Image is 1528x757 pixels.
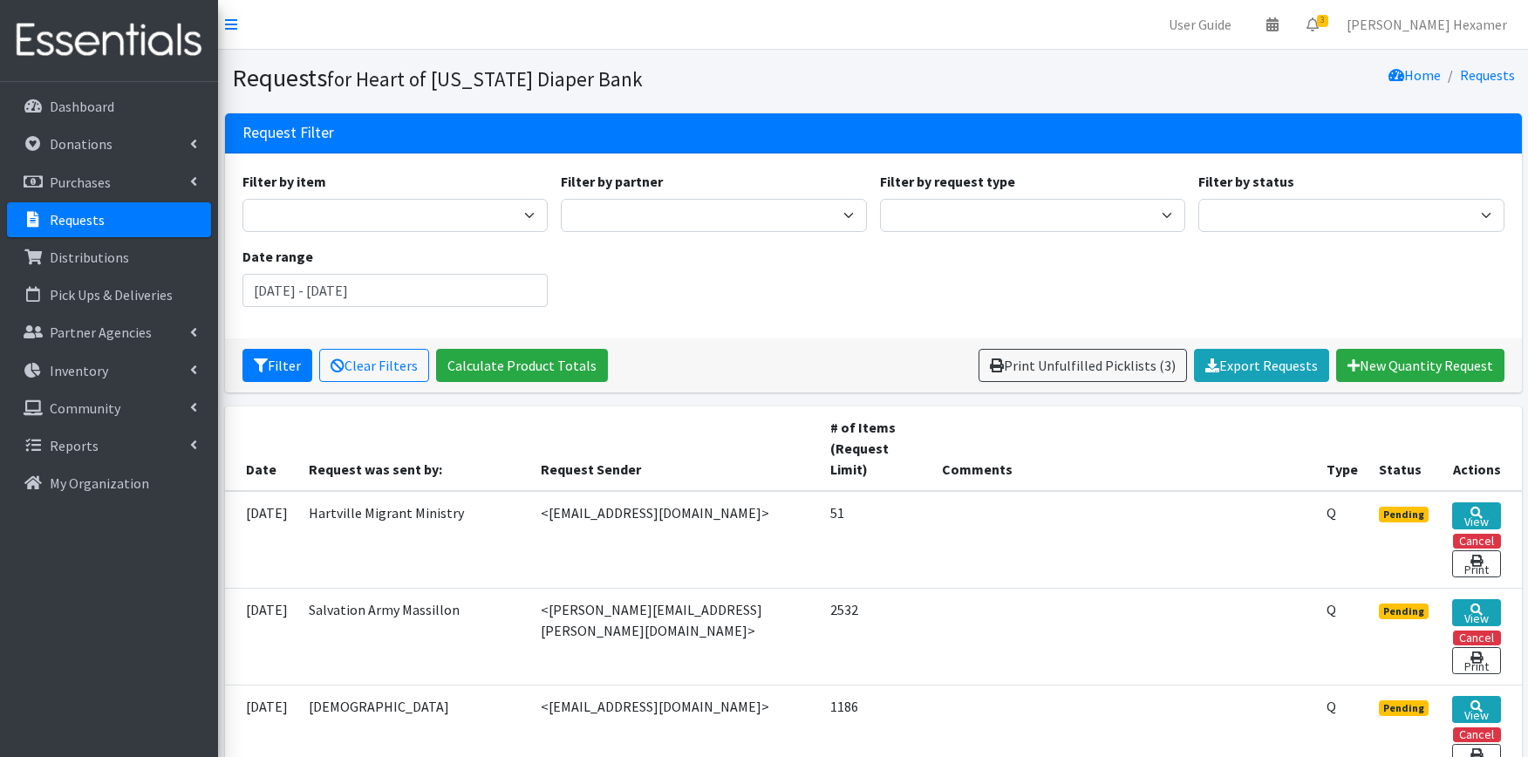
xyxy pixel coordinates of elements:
a: 3 [1293,7,1333,42]
th: Request Sender [530,406,821,491]
a: Requests [7,202,211,237]
a: Requests [1460,66,1515,84]
input: January 1, 2011 - December 31, 2011 [242,274,549,307]
p: Community [50,399,120,417]
p: Donations [50,135,113,153]
h1: Requests [232,63,867,93]
td: [DATE] [225,588,298,685]
th: Request was sent by: [298,406,530,491]
p: Requests [50,211,105,228]
a: Calculate Product Totals [436,349,608,382]
th: Comments [931,406,1316,491]
a: View [1452,599,1501,626]
td: <[EMAIL_ADDRESS][DOMAIN_NAME]> [530,491,821,589]
h3: Request Filter [242,124,334,142]
abbr: Quantity [1327,698,1336,715]
p: Reports [50,437,99,454]
a: Print [1452,647,1501,674]
td: 2532 [820,588,931,685]
a: Community [7,391,211,426]
abbr: Quantity [1327,504,1336,522]
p: Partner Agencies [50,324,152,341]
button: Cancel [1453,727,1501,742]
p: Pick Ups & Deliveries [50,286,173,303]
p: Inventory [50,362,108,379]
td: [DATE] [225,491,298,589]
td: Hartville Migrant Ministry [298,491,530,589]
span: Pending [1379,507,1429,522]
td: 51 [820,491,931,589]
label: Filter by status [1198,171,1294,192]
img: HumanEssentials [7,11,211,70]
a: Inventory [7,353,211,388]
span: Pending [1379,700,1429,716]
span: 3 [1317,15,1328,27]
th: Actions [1442,406,1522,491]
th: Type [1316,406,1368,491]
td: <[PERSON_NAME][EMAIL_ADDRESS][PERSON_NAME][DOMAIN_NAME]> [530,588,821,685]
a: Donations [7,126,211,161]
p: My Organization [50,474,149,492]
a: Dashboard [7,89,211,124]
button: Cancel [1453,534,1501,549]
a: User Guide [1155,7,1245,42]
a: Distributions [7,240,211,275]
a: Purchases [7,165,211,200]
button: Filter [242,349,312,382]
a: Print [1452,550,1501,577]
th: Date [225,406,298,491]
a: View [1452,502,1501,529]
a: Partner Agencies [7,315,211,350]
th: # of Items (Request Limit) [820,406,931,491]
small: for Heart of [US_STATE] Diaper Bank [327,66,643,92]
a: My Organization [7,466,211,501]
a: New Quantity Request [1336,349,1504,382]
p: Purchases [50,174,111,191]
a: View [1452,696,1501,723]
a: Reports [7,428,211,463]
p: Dashboard [50,98,114,115]
a: Export Requests [1194,349,1329,382]
label: Filter by item [242,171,326,192]
abbr: Quantity [1327,601,1336,618]
a: Home [1388,66,1441,84]
a: Pick Ups & Deliveries [7,277,211,312]
span: Pending [1379,604,1429,619]
a: Print Unfulfilled Picklists (3) [979,349,1187,382]
td: Salvation Army Massillon [298,588,530,685]
a: [PERSON_NAME] Hexamer [1333,7,1521,42]
a: Clear Filters [319,349,429,382]
label: Filter by partner [561,171,663,192]
th: Status [1368,406,1442,491]
p: Distributions [50,249,129,266]
label: Date range [242,246,313,267]
button: Cancel [1453,631,1501,645]
label: Filter by request type [880,171,1015,192]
